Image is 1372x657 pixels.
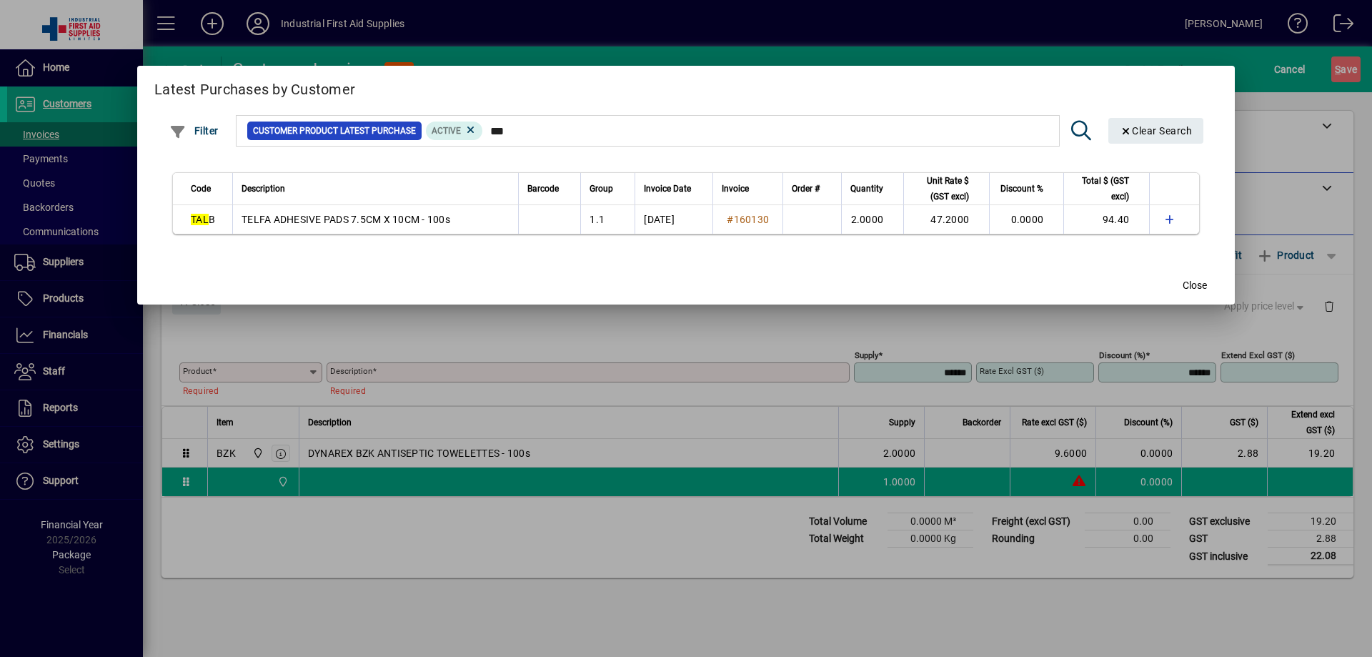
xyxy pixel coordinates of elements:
span: Barcode [527,181,559,197]
span: Description [242,181,285,197]
td: 94.40 [1063,205,1149,234]
span: Unit Rate $ (GST excl) [913,173,969,204]
span: Invoice [722,181,749,197]
span: Active [432,126,461,136]
span: Total $ (GST excl) [1073,173,1129,204]
div: Discount % [998,181,1056,197]
div: Invoice [722,181,774,197]
mat-chip: Product Activation Status: Active [426,122,483,140]
em: TAL [191,214,209,225]
span: Customer Product Latest Purchase [253,124,416,138]
button: Close [1172,273,1218,299]
div: Unit Rate $ (GST excl) [913,173,982,204]
td: [DATE] [635,205,712,234]
div: Total $ (GST excl) [1073,173,1142,204]
span: Invoice Date [644,181,691,197]
span: B [191,214,215,225]
td: 2.0000 [841,205,903,234]
span: Clear Search [1120,125,1193,137]
td: 0.0000 [989,205,1063,234]
span: Filter [169,125,219,137]
span: # [727,214,733,225]
span: Discount % [1000,181,1043,197]
button: Clear [1108,118,1204,144]
span: Close [1183,278,1207,293]
span: Quantity [850,181,883,197]
a: #160130 [722,212,774,227]
div: Description [242,181,509,197]
span: TELFA ADHESIVE PADS 7.5CM X 10CM - 100s [242,214,450,225]
span: 1.1 [590,214,605,225]
div: Group [590,181,626,197]
td: 47.2000 [903,205,989,234]
span: Order # [792,181,820,197]
div: Barcode [527,181,572,197]
span: Group [590,181,613,197]
div: Invoice Date [644,181,704,197]
span: Code [191,181,211,197]
div: Code [191,181,224,197]
span: 160130 [734,214,770,225]
div: Quantity [850,181,896,197]
div: Order # [792,181,832,197]
h2: Latest Purchases by Customer [137,66,1235,107]
button: Filter [166,118,222,144]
